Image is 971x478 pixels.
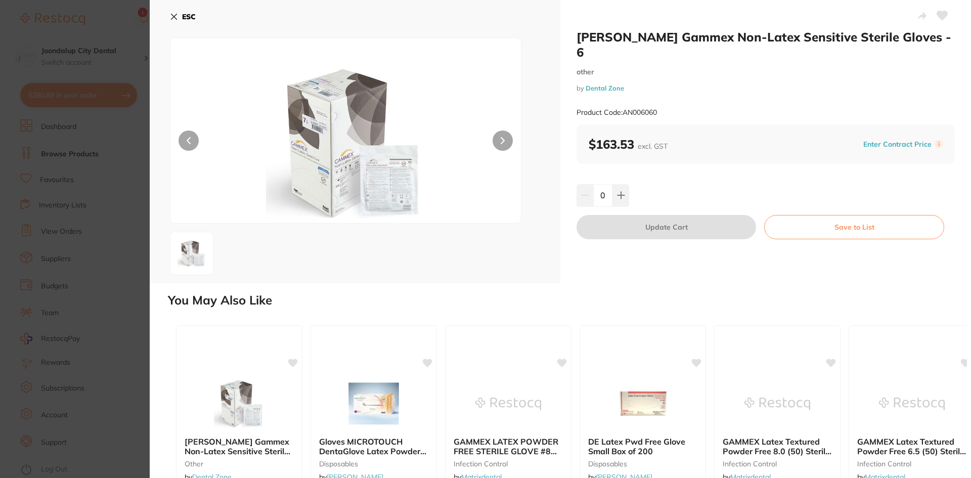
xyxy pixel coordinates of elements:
b: GAMMEX Latex Textured Powder Free 8.0 (50) Sterile Surgical Glove [723,437,832,456]
img: GAMMEX LATEX POWDER FREE STERILE GLOVE #8 (50) [475,378,541,429]
small: infection control [454,460,563,468]
b: GAMMEX Latex Textured Powder Free 6.5 (50) Sterile Surgical Glove [857,437,966,456]
button: ESC [170,8,196,25]
img: bnNpdGl2ZS5qcGc [173,235,210,272]
small: Product Code: AN006060 [577,108,657,117]
b: Ansell Gammex Non-Latex Sensitive Sterile Gloves - 8 [185,437,294,456]
button: Enter Contract Price [860,140,935,149]
small: disposables [319,460,428,468]
h2: You May Also Like [168,293,967,308]
b: GAMMEX LATEX POWDER FREE STERILE GLOVE #8 (50) [454,437,563,456]
a: Dental Zone [586,84,624,92]
b: ESC [182,12,196,21]
small: other [185,460,294,468]
img: GAMMEX Latex Textured Powder Free 8.0 (50) Sterile Surgical Glove [744,378,810,429]
small: other [577,68,955,76]
b: $163.53 [589,137,668,152]
b: Gloves MICROTOUCH DentaGlove Latex Powder Free Petite x 100 [319,437,428,456]
img: Gloves MICROTOUCH DentaGlove Latex Powder Free Petite x 100 [341,378,407,429]
h2: [PERSON_NAME] Gammex Non-Latex Sensitive Sterile Gloves - 6 [577,29,955,60]
img: Ansell Gammex Non-Latex Sensitive Sterile Gloves - 8 [206,378,272,429]
small: infection control [723,460,832,468]
img: bnNpdGl2ZS5qcGc [241,63,451,223]
small: infection control [857,460,966,468]
img: DE Latex Pwd Free Glove Small Box of 200 [610,378,676,429]
label: i [935,140,943,148]
img: GAMMEX Latex Textured Powder Free 6.5 (50) Sterile Surgical Glove [879,378,945,429]
button: Update Cart [577,215,756,239]
b: DE Latex Pwd Free Glove Small Box of 200 [588,437,697,456]
button: Save to List [764,215,944,239]
small: by [577,84,955,92]
span: excl. GST [638,142,668,151]
small: disposables [588,460,697,468]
